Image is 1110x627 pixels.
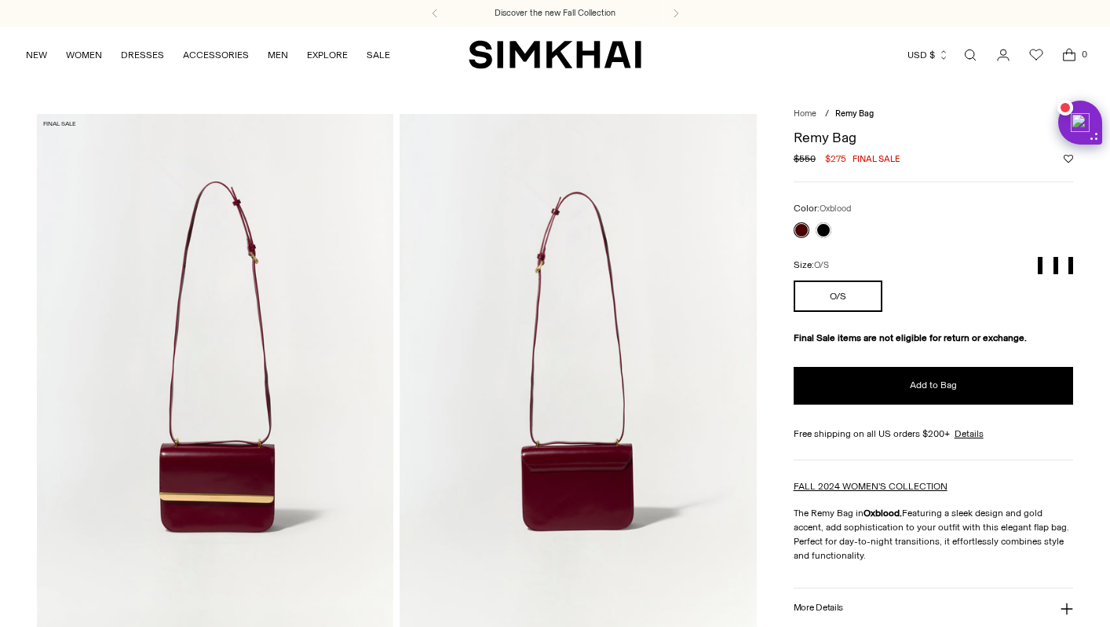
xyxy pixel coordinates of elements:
a: Wishlist [1021,39,1052,71]
div: / [825,108,829,121]
a: Open cart modal [1053,39,1085,71]
span: O/S [814,260,829,270]
span: Add to Bag [910,379,957,392]
button: USD $ [907,38,949,72]
span: Oxblood [820,203,851,214]
div: Free shipping on all US orders $200+ [794,427,1074,441]
a: EXPLORE [307,38,348,72]
span: Remy Bag [835,108,874,119]
button: O/S [794,280,883,312]
a: SIMKHAI [469,39,641,70]
strong: Oxblood. [864,508,902,519]
span: 0 [1077,47,1091,61]
a: WOMEN [66,38,102,72]
s: $550 [794,152,816,166]
a: MEN [268,38,288,72]
a: Discover the new Fall Collection [495,7,615,20]
span: $275 [825,152,846,166]
button: Add to Wishlist [1064,154,1073,163]
p: The Remy Bag in Featuring a sleek design and gold accent, add sophistication to your outfit with ... [794,506,1074,563]
a: FALL 2024 WOMEN'S COLLECTION [794,481,948,492]
nav: breadcrumbs [794,108,1074,121]
a: Go to the account page [988,39,1019,71]
button: Add to Bag [794,367,1074,405]
label: Color: [794,201,851,216]
a: Open search modal [955,39,986,71]
strong: Final Sale items are not eligible for return or exchange. [794,332,1027,343]
a: NEW [26,38,47,72]
a: Details [955,427,984,441]
h3: More Details [794,603,843,613]
a: Home [794,108,816,119]
label: Size: [794,258,829,273]
a: SALE [367,38,390,72]
a: DRESSES [121,38,164,72]
h1: Remy Bag [794,130,1074,145]
a: ACCESSORIES [183,38,249,72]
